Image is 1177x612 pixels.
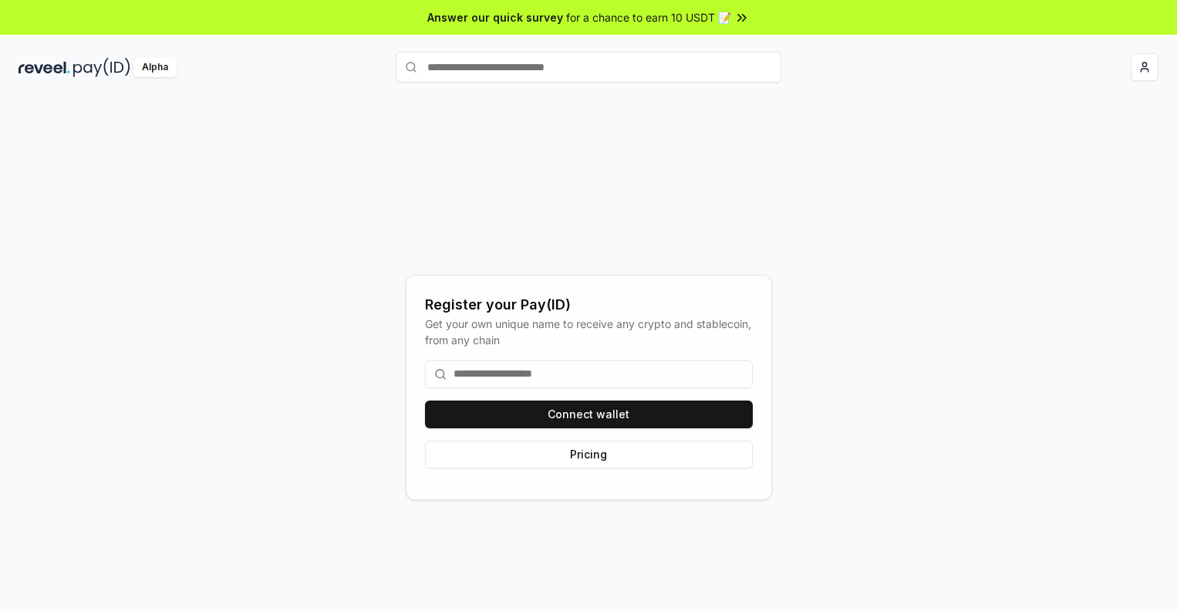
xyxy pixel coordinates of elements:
span: for a chance to earn 10 USDT 📝 [566,9,731,25]
img: pay_id [73,58,130,77]
div: Get your own unique name to receive any crypto and stablecoin, from any chain [425,316,753,348]
div: Alpha [133,58,177,77]
span: Answer our quick survey [427,9,563,25]
button: Connect wallet [425,401,753,428]
div: Register your Pay(ID) [425,294,753,316]
button: Pricing [425,441,753,468]
img: reveel_dark [19,58,70,77]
